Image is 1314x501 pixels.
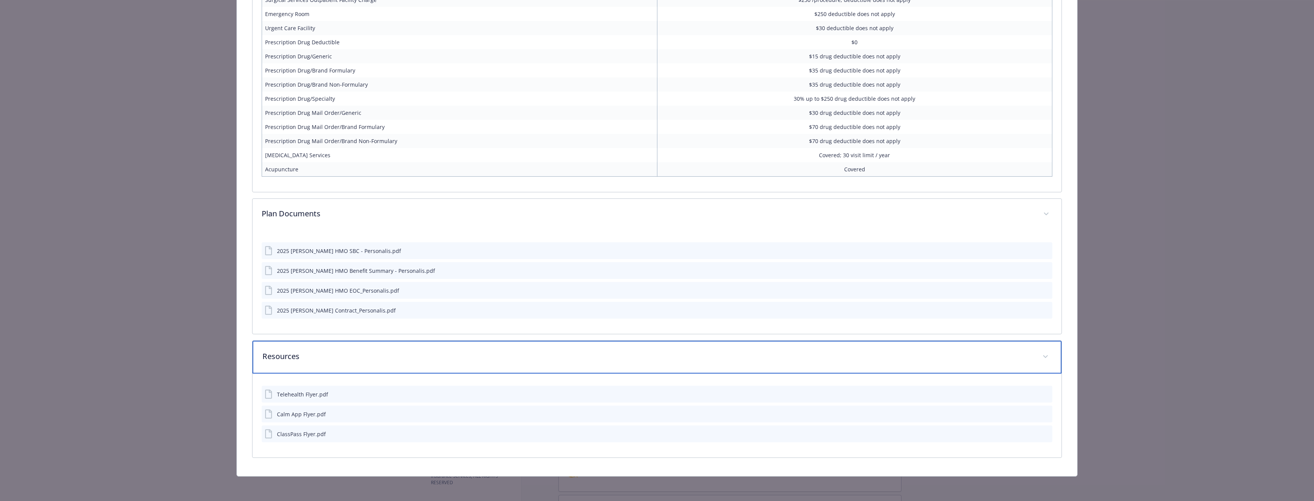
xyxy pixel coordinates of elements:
p: Resources [262,351,1033,362]
td: Prescription Drug Deductible [262,35,657,49]
button: preview file [1042,430,1049,438]
td: Prescription Drug Mail Order/Generic [262,106,657,120]
td: Acupuncture [262,162,657,177]
div: Calm App Flyer.pdf [277,410,326,418]
td: $70 drug deductible does not apply [657,134,1052,148]
td: Covered; 30 visit limit / year [657,148,1052,162]
button: download file [1030,430,1036,438]
td: 30% up to $250 drug deductible does not apply [657,92,1052,106]
button: preview file [1042,306,1049,314]
td: Urgent Care Facility [262,21,657,35]
td: Prescription Drug/Generic [262,49,657,63]
td: $0 [657,35,1052,49]
div: Resources [252,374,1062,458]
td: Prescription Drug/Brand Non-Formulary [262,77,657,92]
td: Covered [657,162,1052,177]
td: Prescription Drug/Specialty [262,92,657,106]
td: $250 deductible does not apply [657,7,1052,21]
div: 2025 [PERSON_NAME] HMO Benefit Summary - Personalis.pdf [277,267,435,275]
div: Telehealth Flyer.pdf [277,390,328,398]
button: download file [1030,267,1036,275]
button: preview file [1042,390,1049,398]
button: preview file [1042,287,1049,295]
div: 2025 [PERSON_NAME] HMO SBC - Personalis.pdf [277,247,401,255]
p: Plan Documents [262,208,1034,219]
div: 2025 [PERSON_NAME] HMO EOC_Personalis.pdf [277,287,399,295]
td: Prescription Drug Mail Order/Brand Formulary [262,120,657,134]
td: Prescription Drug Mail Order/Brand Non-Formulary [262,134,657,148]
div: Plan Documents [252,199,1062,230]
td: Prescription Drug/Brand Formulary [262,63,657,77]
td: $35 drug deductible does not apply [657,63,1052,77]
button: download file [1030,390,1036,398]
div: 2025 [PERSON_NAME] Contract_Personalis.pdf [277,306,396,314]
button: preview file [1042,247,1049,255]
div: Plan Documents [252,230,1062,334]
td: $70 drug deductible does not apply [657,120,1052,134]
td: $30 deductible does not apply [657,21,1052,35]
td: Emergency Room [262,7,657,21]
td: $35 drug deductible does not apply [657,77,1052,92]
td: $15 drug deductible does not apply [657,49,1052,63]
button: download file [1030,306,1036,314]
button: preview file [1042,267,1049,275]
td: $30 drug deductible does not apply [657,106,1052,120]
button: download file [1030,247,1036,255]
button: preview file [1042,410,1049,418]
div: Resources [252,341,1062,374]
button: download file [1030,410,1036,418]
div: ClassPass Flyer.pdf [277,430,326,438]
td: [MEDICAL_DATA] Services [262,148,657,162]
button: download file [1030,287,1036,295]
